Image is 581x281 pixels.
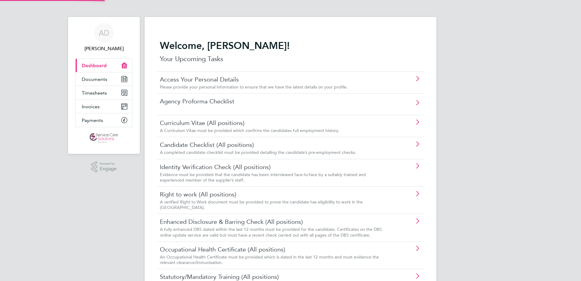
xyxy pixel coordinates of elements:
[75,45,132,52] span: Alicia Diyyo
[160,97,387,105] a: Agency Proforma Checklist
[90,133,118,143] img: servicecare-logo-retina.png
[160,199,363,210] span: A verified Right to Work document must be provided to prove the candidate has eligibility to work...
[75,23,132,52] a: AD[PERSON_NAME]
[160,190,387,198] a: Right to work (All positions)
[68,17,140,154] nav: Main navigation
[160,128,339,133] span: A Curriculum Vitae must be provided which confirms the candidates full employment history.
[82,104,100,109] span: Invoices
[160,150,356,155] span: A completed candidate checklist must be provided detailing the candidate’s pre-employment checks.
[160,227,382,238] span: A fully enhanced DBS dated within the last 12 months must be provided for the candidate. Certific...
[160,245,387,253] a: Occupational Health Certificate (All positions)
[160,40,421,52] h2: Welcome, [PERSON_NAME]!
[160,75,387,83] a: Access Your Personal Details
[160,163,387,171] a: Identity Verification Check (All positions)
[75,133,132,143] a: Go to home page
[76,113,132,127] a: Payments
[100,161,117,166] span: Powered by
[82,117,103,123] span: Payments
[76,100,132,113] a: Invoices
[82,63,107,68] span: Dashboard
[100,166,117,172] span: Engage
[160,172,366,183] span: Evidence must be provided that the candidate has been interviewed face-to-face by a suitably trai...
[76,59,132,72] a: Dashboard
[160,218,387,226] a: Enhanced Disclosure & Barring Check (All positions)
[160,254,379,265] span: An Occupational Health Certificate must be provided which is dated in the last 12 months and must...
[76,86,132,99] a: Timesheets
[76,72,132,86] a: Documents
[160,141,387,149] a: Candidate Checklist (All positions)
[160,54,421,64] p: Your Upcoming Tasks
[160,84,348,90] span: Please provide your personal information to ensure that we have the latest details on your profile.
[160,273,387,281] a: Statutory/Mandatory Training (All positions)
[91,161,117,173] a: Powered byEngage
[160,119,387,127] a: Curriculum Vitae (All positions)
[82,90,107,96] span: Timesheets
[99,29,109,37] span: AD
[82,76,107,82] span: Documents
